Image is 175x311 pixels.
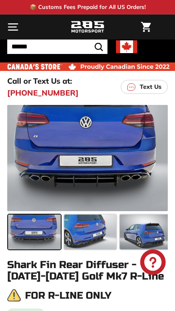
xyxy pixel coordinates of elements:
[7,75,72,87] p: Call or Text Us at:
[140,82,161,91] p: Text Us
[25,290,111,301] h3: For R-Line only
[121,80,168,94] a: Text Us
[138,249,168,277] inbox-online-store-chat: Shopify online store chat
[137,15,155,39] a: Cart
[7,288,21,302] img: warning.png
[30,3,146,11] p: 📦 Customs Fees Prepaid for All US Orders!
[7,40,107,54] input: Search
[7,87,79,99] a: [PHONE_NUMBER]
[7,260,168,282] h1: Shark Fin Rear Diffuser - [DATE]-[DATE] Golf Mk7 R-Line
[71,20,104,34] img: Logo_285_Motorsport_areodynamics_components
